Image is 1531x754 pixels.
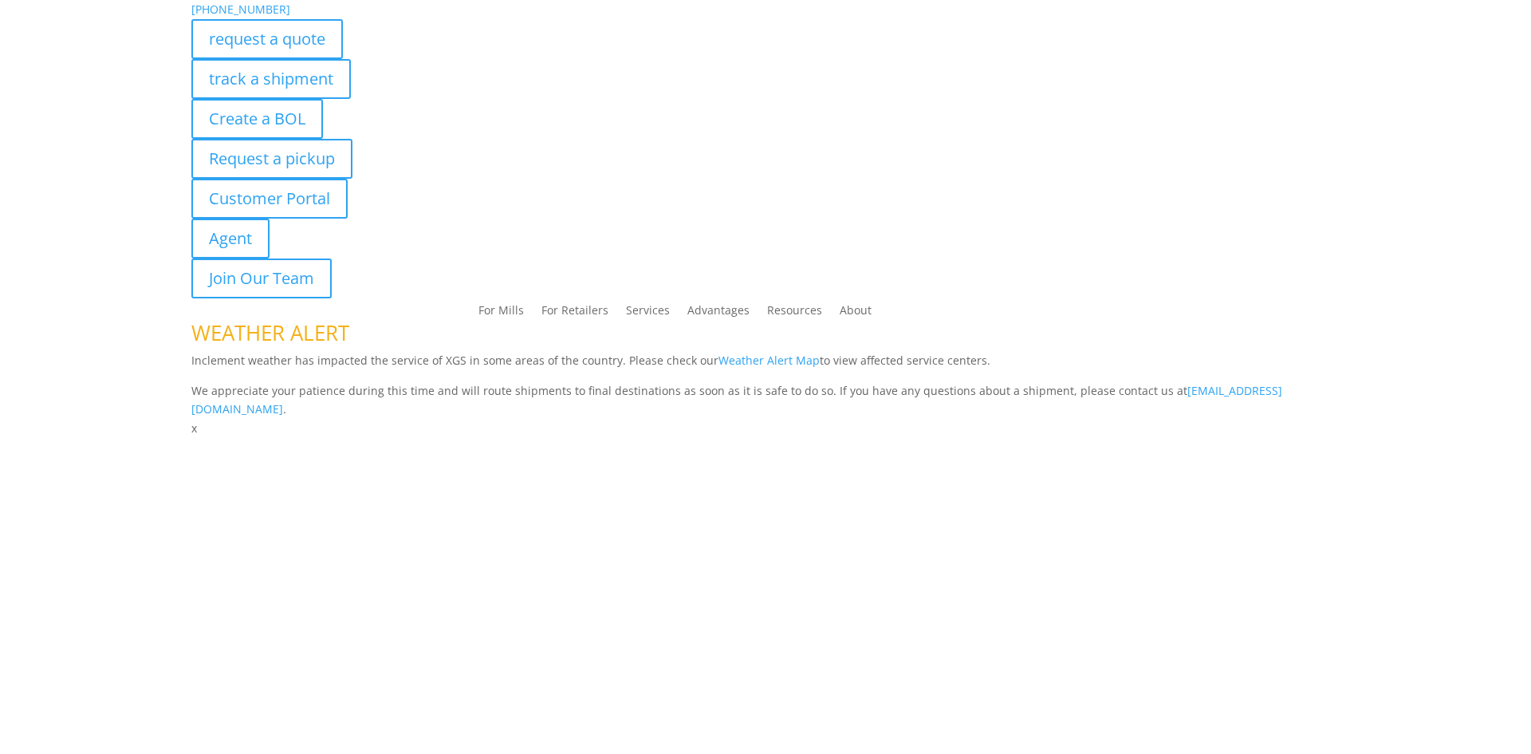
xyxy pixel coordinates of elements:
a: track a shipment [191,59,351,99]
span: WEATHER ALERT [191,318,349,347]
a: Create a BOL [191,99,323,139]
p: Inclement weather has impacted the service of XGS in some areas of the country. Please check our ... [191,351,1340,381]
a: Weather Alert Map [718,353,820,368]
a: About [840,305,872,322]
a: Request a pickup [191,139,352,179]
a: [PHONE_NUMBER] [191,2,290,17]
h1: Contact Us [191,438,1340,470]
a: Resources [767,305,822,322]
a: Customer Portal [191,179,348,219]
a: Agent [191,219,270,259]
a: For Retailers [541,305,608,322]
p: x [191,419,1340,438]
a: Join Our Team [191,259,332,298]
a: Advantages [687,305,750,322]
a: request a quote [191,19,343,59]
a: Services [626,305,670,322]
p: Complete the form below and a member of our team will be in touch within 24 hours. [191,470,1340,489]
a: For Mills [478,305,524,322]
p: We appreciate your patience during this time and will route shipments to final destinations as so... [191,381,1340,420]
